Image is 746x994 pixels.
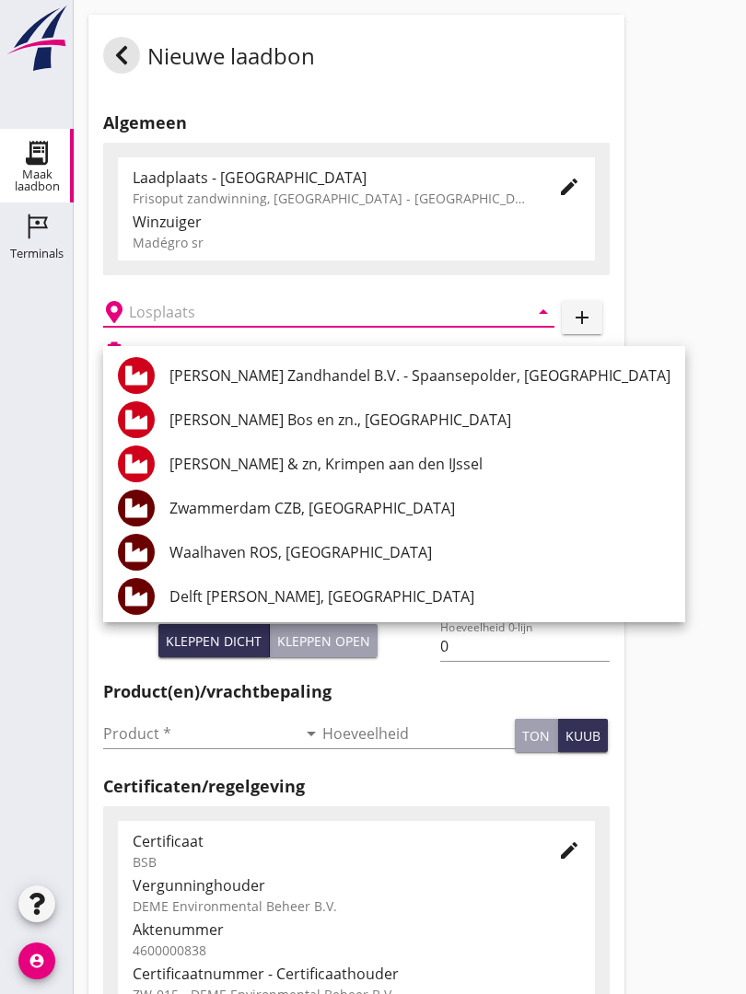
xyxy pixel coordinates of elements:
div: Aktenummer [133,919,580,941]
div: Madégro sr [133,233,580,252]
i: arrow_drop_down [532,301,554,323]
h2: Beladen vaartuig [133,342,227,359]
i: edit [558,839,580,861]
input: Losplaats [129,297,503,327]
div: Delft [PERSON_NAME], [GEOGRAPHIC_DATA] [169,585,670,607]
div: Nieuwe laadbon [103,37,315,81]
input: Hoeveelheid [322,719,516,748]
i: arrow_drop_down [300,722,322,745]
h2: Algemeen [103,110,610,135]
div: DEME Environmental Beheer B.V. [133,896,580,916]
i: edit [558,176,580,198]
div: Vergunninghouder [133,874,580,896]
div: 4600000838 [133,941,580,960]
div: Terminals [10,248,64,260]
div: Winzuiger [133,211,580,233]
div: Frisoput zandwinning, [GEOGRAPHIC_DATA] - [GEOGRAPHIC_DATA]. [133,189,529,208]
button: ton [515,719,558,752]
input: Product * [103,719,297,748]
div: Zwammerdam CZB, [GEOGRAPHIC_DATA] [169,497,670,519]
div: Waalhaven ROS, [GEOGRAPHIC_DATA] [169,541,670,563]
input: Hoeveelheid 0-lijn [440,631,609,661]
div: ton [522,726,550,745]
div: Certificaat [133,830,529,852]
div: Certificaatnummer - Certificaathouder [133,963,580,985]
div: [PERSON_NAME] Bos en zn., [GEOGRAPHIC_DATA] [169,409,670,431]
div: [PERSON_NAME] & zn, Krimpen aan den IJssel [169,453,670,475]
h2: Certificaten/regelgeving [103,774,610,799]
div: BSB [133,852,529,872]
h2: Product(en)/vrachtbepaling [103,679,610,704]
button: kuub [558,719,608,752]
i: add [571,306,593,329]
button: Kleppen dicht [158,624,270,657]
img: logo-small.a267ee39.svg [4,5,70,73]
button: Kleppen open [270,624,378,657]
div: [PERSON_NAME] Zandhandel B.V. - Spaansepolder, [GEOGRAPHIC_DATA] [169,364,670,387]
div: Laadplaats - [GEOGRAPHIC_DATA] [133,167,529,189]
div: Kleppen open [277,631,370,651]
div: Kleppen dicht [166,631,262,651]
div: kuub [565,726,600,745]
i: account_circle [18,942,55,979]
